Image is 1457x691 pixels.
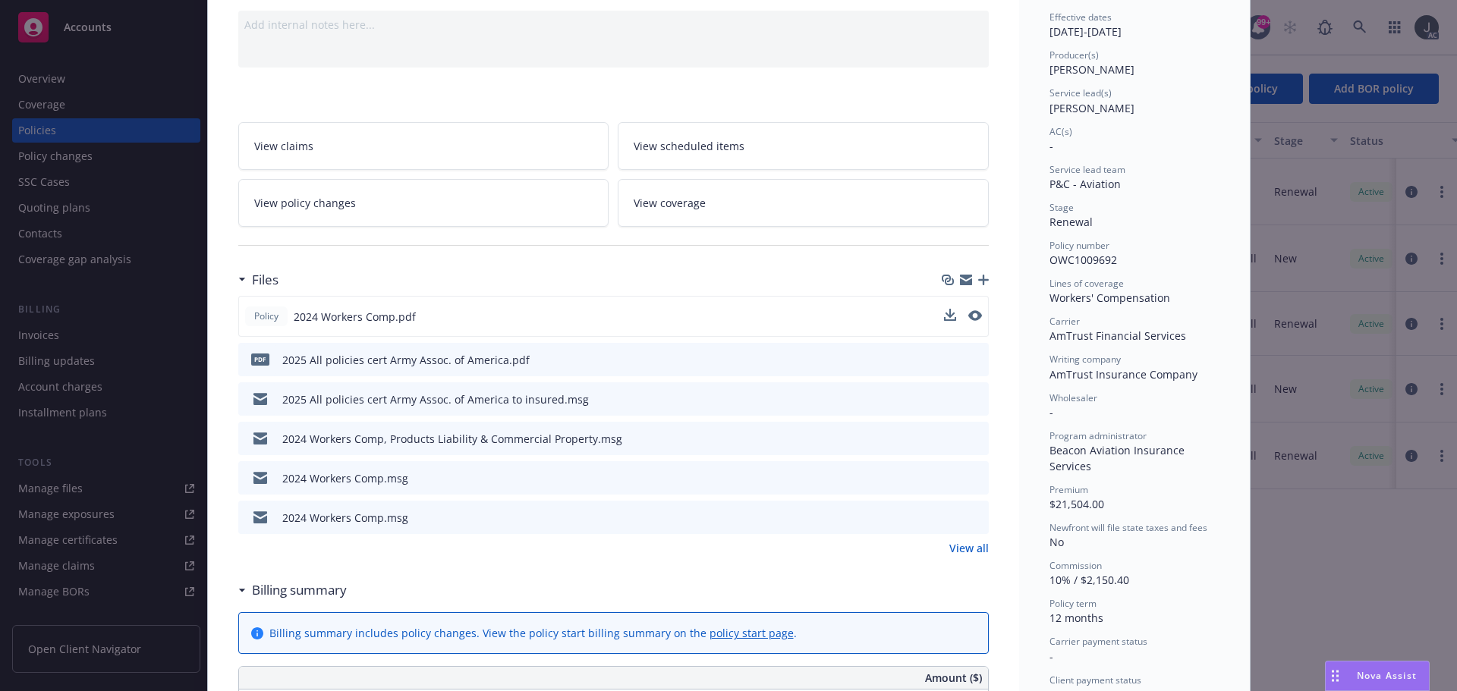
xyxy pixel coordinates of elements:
[254,138,313,154] span: View claims
[969,431,983,447] button: preview file
[1049,139,1053,153] span: -
[294,309,416,325] span: 2024 Workers Comp.pdf
[1325,661,1430,691] button: Nova Assist
[618,179,989,227] a: View coverage
[1049,521,1207,534] span: Newfront will file state taxes and fees
[1049,597,1097,610] span: Policy term
[1326,661,1345,690] div: Drag to move
[282,391,589,407] div: 2025 All policies cert Army Assoc. of America to insured.msg
[1049,125,1072,138] span: AC(s)
[1049,163,1125,176] span: Service lead team
[969,510,983,526] button: preview file
[251,353,269,365] span: pdf
[1049,49,1099,61] span: Producer(s)
[1049,559,1102,572] span: Commission
[969,352,983,368] button: preview file
[1049,497,1104,511] span: $21,504.00
[1049,611,1103,625] span: 12 months
[251,309,282,323] span: Policy
[1049,674,1141,686] span: Client payment status
[282,431,622,447] div: 2024 Workers Comp, Products Liability & Commercial Property.msg
[1049,573,1129,587] span: 10% / $2,150.40
[969,470,983,486] button: preview file
[238,270,278,290] div: Files
[969,391,983,407] button: preview file
[1049,253,1117,267] span: OWC1009692
[254,195,356,211] span: View policy changes
[1049,291,1170,305] span: Workers' Compensation
[945,510,957,526] button: download file
[238,580,347,600] div: Billing summary
[1049,277,1124,290] span: Lines of coverage
[282,510,408,526] div: 2024 Workers Comp.msg
[1049,11,1112,24] span: Effective dates
[945,470,957,486] button: download file
[1049,62,1134,77] span: [PERSON_NAME]
[634,195,706,211] span: View coverage
[1049,239,1109,252] span: Policy number
[710,626,794,640] a: policy start page
[269,625,797,641] div: Billing summary includes policy changes. View the policy start billing summary on the .
[949,540,989,556] a: View all
[1049,649,1053,664] span: -
[238,179,609,227] a: View policy changes
[1049,635,1147,648] span: Carrier payment status
[944,309,956,321] button: download file
[1357,669,1417,682] span: Nova Assist
[944,309,956,325] button: download file
[1049,391,1097,404] span: Wholesaler
[252,580,347,600] h3: Billing summary
[1049,443,1188,473] span: Beacon Aviation Insurance Services
[1049,11,1219,39] div: [DATE] - [DATE]
[1049,315,1080,328] span: Carrier
[1049,367,1197,382] span: AmTrust Insurance Company
[968,310,982,321] button: preview file
[1049,201,1074,214] span: Stage
[1049,429,1147,442] span: Program administrator
[1049,86,1112,99] span: Service lead(s)
[1049,328,1186,343] span: AmTrust Financial Services
[1049,177,1121,191] span: P&C - Aviation
[618,122,989,170] a: View scheduled items
[282,352,530,368] div: 2025 All policies cert Army Assoc. of America.pdf
[1049,405,1053,419] span: -
[1049,215,1093,229] span: Renewal
[238,122,609,170] a: View claims
[945,431,957,447] button: download file
[1049,535,1064,549] span: No
[945,352,957,368] button: download file
[945,391,957,407] button: download file
[1049,483,1088,496] span: Premium
[968,309,982,325] button: preview file
[1049,101,1134,115] span: [PERSON_NAME]
[252,270,278,290] h3: Files
[282,470,408,486] div: 2024 Workers Comp.msg
[1049,353,1121,366] span: Writing company
[925,670,982,686] span: Amount ($)
[634,138,744,154] span: View scheduled items
[244,17,983,33] div: Add internal notes here...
